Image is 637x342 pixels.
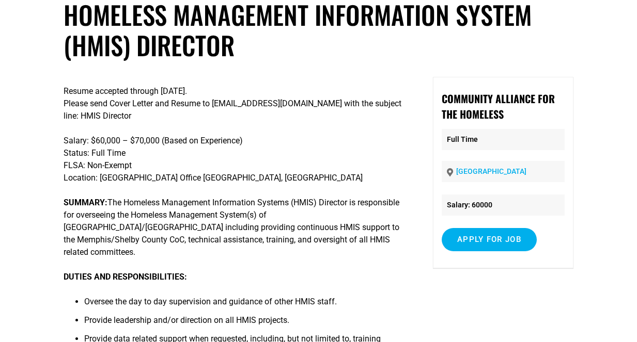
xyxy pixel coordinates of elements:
p: Resume accepted through [DATE]. Please send Cover Letter and Resume to [EMAIL_ADDRESS][DOMAIN_NAM... [64,85,407,122]
strong: DUTIES AND RESPONSIBILITIES: [64,272,187,282]
li: Provide leadership and/or direction on all HMIS projects. [84,314,407,333]
li: Salary: 60000 [442,194,565,216]
strong: SUMMARY: [64,198,107,207]
strong: Community Alliance for the Homeless [442,91,555,122]
p: The Homeless Management Information Systems (HMIS) Director is responsible for overseeing the Hom... [64,197,407,258]
p: Salary: $60,000 – $70,000 (Based on Experience) Status: Full Time FLSA: Non-Exempt Location: [GEO... [64,135,407,184]
li: Oversee the day to day supervision and guidance of other HMIS staff. [84,296,407,314]
input: Apply for job [442,228,537,251]
p: Full Time [442,129,565,150]
a: [GEOGRAPHIC_DATA] [456,167,526,175]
